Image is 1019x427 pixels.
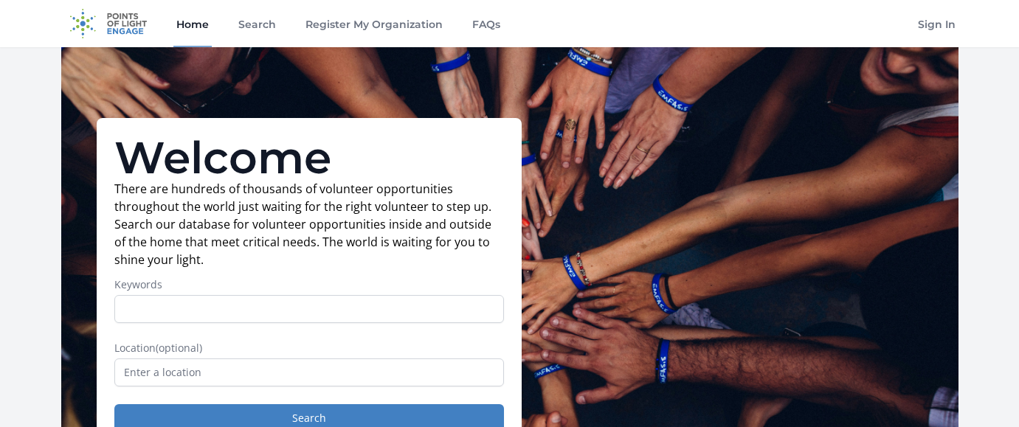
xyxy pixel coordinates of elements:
[114,180,504,268] p: There are hundreds of thousands of volunteer opportunities throughout the world just waiting for ...
[114,277,504,292] label: Keywords
[114,341,504,355] label: Location
[114,358,504,386] input: Enter a location
[156,341,202,355] span: (optional)
[114,136,504,180] h1: Welcome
